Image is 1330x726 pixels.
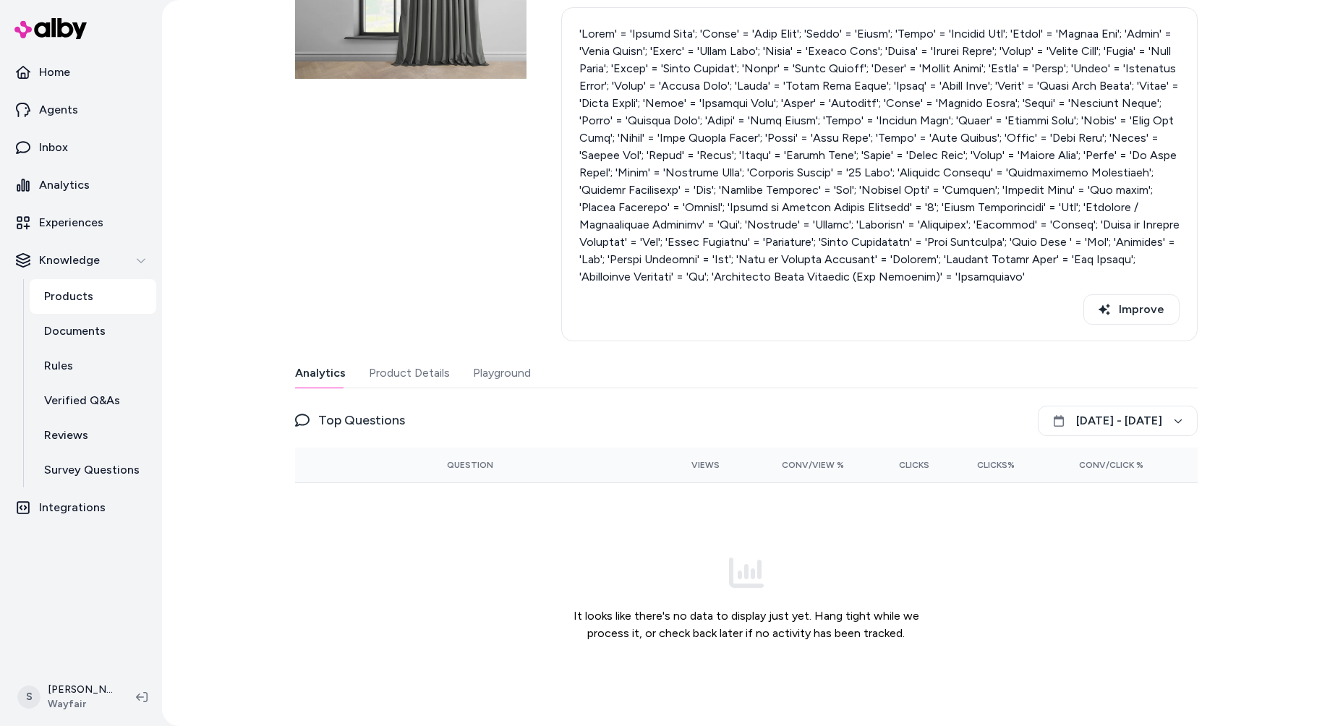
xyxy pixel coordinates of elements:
a: Inbox [6,130,156,165]
p: [PERSON_NAME] [48,683,113,697]
button: Playground [473,359,531,388]
p: Analytics [39,176,90,194]
p: Reviews [44,427,88,444]
a: Reviews [30,418,156,453]
a: Agents [6,93,156,127]
div: It looks like there's no data to display just yet. Hang tight while we process it, or check back ... [561,495,932,703]
span: S [17,686,41,709]
button: Analytics [295,359,346,388]
a: Products [30,279,156,314]
button: Product Details [369,359,450,388]
button: Conv/Click % [1038,453,1143,477]
span: Conv/Click % [1079,459,1143,471]
p: Agents [39,101,78,119]
a: Experiences [6,205,156,240]
p: Rules [44,357,73,375]
button: Views [657,453,720,477]
span: Question [447,459,493,471]
img: alby Logo [14,18,87,39]
a: Documents [30,314,156,349]
a: Verified Q&As [30,383,156,418]
span: Views [691,459,720,471]
span: Top Questions [318,410,405,430]
span: Clicks [899,459,929,471]
button: Question [447,453,493,477]
p: Home [39,64,70,81]
span: Wayfair [48,697,113,712]
a: Rules [30,349,156,383]
button: Clicks [867,453,929,477]
p: Verified Q&As [44,392,120,409]
p: Documents [44,323,106,340]
button: [DATE] - [DATE] [1038,406,1198,436]
span: Conv/View % [782,459,844,471]
a: Integrations [6,490,156,525]
button: Knowledge [6,243,156,278]
p: Integrations [39,499,106,516]
a: Survey Questions [30,453,156,487]
p: Survey Questions [44,461,140,479]
p: Knowledge [39,252,100,269]
span: Clicks% [977,459,1015,471]
p: 'Lorem' = 'Ipsumd Sita'; 'Conse' = 'Adip Elit'; 'Seddo' = 'Eiusm'; 'Tempo' = 'Incidid Utl'; 'Etdo... [579,25,1180,286]
p: Products [44,288,93,305]
button: Improve [1083,294,1180,325]
button: Clicks% [952,453,1015,477]
p: Experiences [39,214,103,231]
button: Conv/View % [743,453,844,477]
p: Inbox [39,139,68,156]
button: S[PERSON_NAME]Wayfair [9,674,124,720]
a: Analytics [6,168,156,202]
a: Home [6,55,156,90]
